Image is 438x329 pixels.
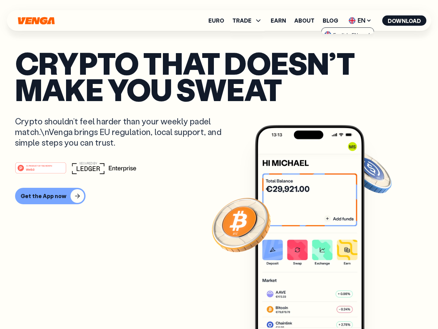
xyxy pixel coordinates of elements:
p: Crypto shouldn’t feel harder than your weekly padel match.\nVenga brings EU regulation, local sup... [15,116,231,148]
span: TRADE [232,16,262,25]
img: Bitcoin [210,194,272,255]
svg: Home [17,17,55,25]
div: Get the App now [21,193,66,199]
a: Euro [208,18,224,23]
img: flag-uk [349,17,356,24]
a: flag-ukEnglish-EN [322,28,374,41]
img: flag-uk [324,31,331,38]
span: EN [346,15,374,26]
button: Download [382,15,426,26]
a: About [294,18,314,23]
img: USDC coin [344,147,393,197]
div: English - EN [324,31,358,38]
button: Get the App now [15,188,86,204]
a: Earn [271,18,286,23]
a: Get the App now [15,188,423,204]
a: #1 PRODUCT OF THE MONTHWeb3 [15,166,66,175]
tspan: Web3 [26,167,35,171]
tspan: #1 PRODUCT OF THE MONTH [26,164,52,167]
a: Blog [323,18,338,23]
p: Crypto that doesn’t make you sweat [15,50,423,102]
span: TRADE [232,18,252,23]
